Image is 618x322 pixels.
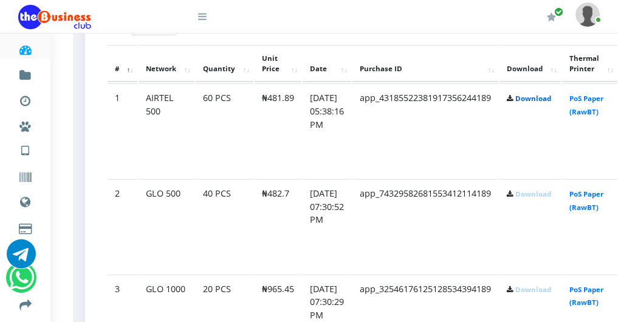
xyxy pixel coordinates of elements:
a: Miscellaneous Payments [18,110,32,139]
th: #: activate to sort column descending [108,45,137,83]
td: GLO 500 [139,179,194,273]
td: ₦482.7 [255,179,301,273]
img: Logo [18,5,91,29]
td: [DATE] 07:30:52 PM [303,179,351,273]
a: PoS Paper (RawBT) [569,189,603,212]
td: [DATE] 05:38:16 PM [303,83,351,178]
th: Thermal Printer: activate to sort column ascending [562,45,617,83]
a: Download [515,94,551,103]
a: Airtime -2- Cash [18,237,32,267]
a: Transactions [18,84,32,113]
th: Purchase ID: activate to sort column ascending [352,45,498,83]
a: Transfer to Wallet [18,289,32,318]
th: Quantity: activate to sort column ascending [196,45,253,83]
a: Chat for support [7,248,36,268]
th: Network: activate to sort column ascending [139,45,194,83]
td: app_74329582681553412114189 [352,179,498,273]
td: app_43185522381917356244189 [352,83,498,178]
a: Download [515,189,551,198]
td: 60 PCS [196,83,253,178]
th: Date: activate to sort column ascending [303,45,351,83]
a: VTU [18,134,32,164]
a: Dashboard [18,33,32,62]
a: Chat for support [9,272,34,292]
td: 2 [108,179,137,273]
a: International VTU [46,152,148,172]
a: Vouchers [18,161,32,190]
span: Renew/Upgrade Subscription [554,7,563,16]
a: Cable TV, Electricity [18,212,32,241]
td: AIRTEL 500 [139,83,194,178]
img: User [575,2,600,26]
i: Renew/Upgrade Subscription [547,12,556,22]
td: ₦481.89 [255,83,301,178]
th: Download: activate to sort column ascending [500,45,561,83]
a: PoS Paper (RawBT) [569,94,603,116]
a: Data [18,185,32,215]
td: 40 PCS [196,179,253,273]
a: Download [515,285,551,294]
a: Nigerian VTU [46,134,148,155]
td: 1 [108,83,137,178]
a: Fund wallet [18,58,32,88]
th: Unit Price: activate to sort column ascending [255,45,301,83]
a: PoS Paper (RawBT) [569,285,603,307]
